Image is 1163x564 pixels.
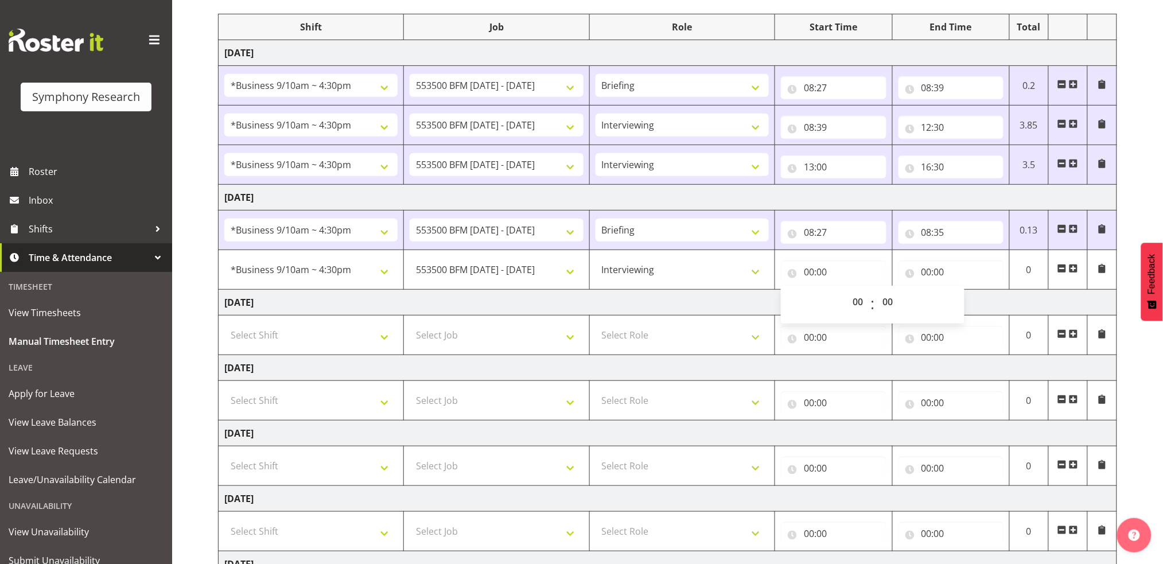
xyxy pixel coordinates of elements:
div: Start Time [781,20,886,34]
span: Shifts [29,220,149,238]
div: Unavailability [3,494,169,518]
a: Manual Timesheet Entry [3,327,169,356]
input: Click to select... [898,522,1003,545]
span: View Leave Balances [9,414,164,431]
button: Feedback - Show survey [1141,243,1163,321]
input: Click to select... [781,457,886,480]
td: 0 [1009,250,1048,290]
td: [DATE] [219,290,1117,316]
td: [DATE] [219,40,1117,66]
span: View Unavailability [9,523,164,540]
td: 3.85 [1009,106,1048,145]
input: Click to select... [781,260,886,283]
div: Role [596,20,769,34]
input: Click to select... [898,260,1003,283]
input: Click to select... [781,76,886,99]
span: : [871,290,875,319]
input: Click to select... [781,116,886,139]
input: Click to select... [781,522,886,545]
td: 3.5 [1009,145,1048,185]
input: Click to select... [781,221,886,244]
a: View Timesheets [3,298,169,327]
div: Shift [224,20,398,34]
div: End Time [898,20,1003,34]
input: Click to select... [898,155,1003,178]
input: Click to select... [781,155,886,178]
input: Click to select... [781,326,886,349]
input: Click to select... [898,221,1003,244]
a: View Leave Requests [3,437,169,465]
span: Manual Timesheet Entry [9,333,164,350]
span: View Leave Requests [9,442,164,460]
td: [DATE] [219,185,1117,211]
a: View Unavailability [3,518,169,546]
td: 0 [1009,512,1048,551]
span: Roster [29,163,166,180]
input: Click to select... [898,391,1003,414]
input: Click to select... [898,116,1003,139]
td: 0 [1009,381,1048,421]
input: Click to select... [898,457,1003,480]
a: View Leave Balances [3,408,169,437]
span: View Timesheets [9,304,164,321]
input: Click to select... [781,391,886,414]
div: Job [410,20,583,34]
div: Leave [3,356,169,379]
div: Timesheet [3,275,169,298]
img: help-xxl-2.png [1129,530,1140,541]
div: Symphony Research [32,88,140,106]
span: Feedback [1147,254,1157,294]
td: [DATE] [219,355,1117,381]
td: [DATE] [219,486,1117,512]
td: 0.13 [1009,211,1048,250]
input: Click to select... [898,76,1003,99]
td: 0 [1009,316,1048,355]
a: Leave/Unavailability Calendar [3,465,169,494]
input: Click to select... [898,326,1003,349]
td: [DATE] [219,421,1117,446]
div: Total [1016,20,1043,34]
span: Time & Attendance [29,249,149,266]
td: 0.2 [1009,66,1048,106]
span: Inbox [29,192,166,209]
td: 0 [1009,446,1048,486]
span: Leave/Unavailability Calendar [9,471,164,488]
span: Apply for Leave [9,385,164,402]
a: Apply for Leave [3,379,169,408]
img: Rosterit website logo [9,29,103,52]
